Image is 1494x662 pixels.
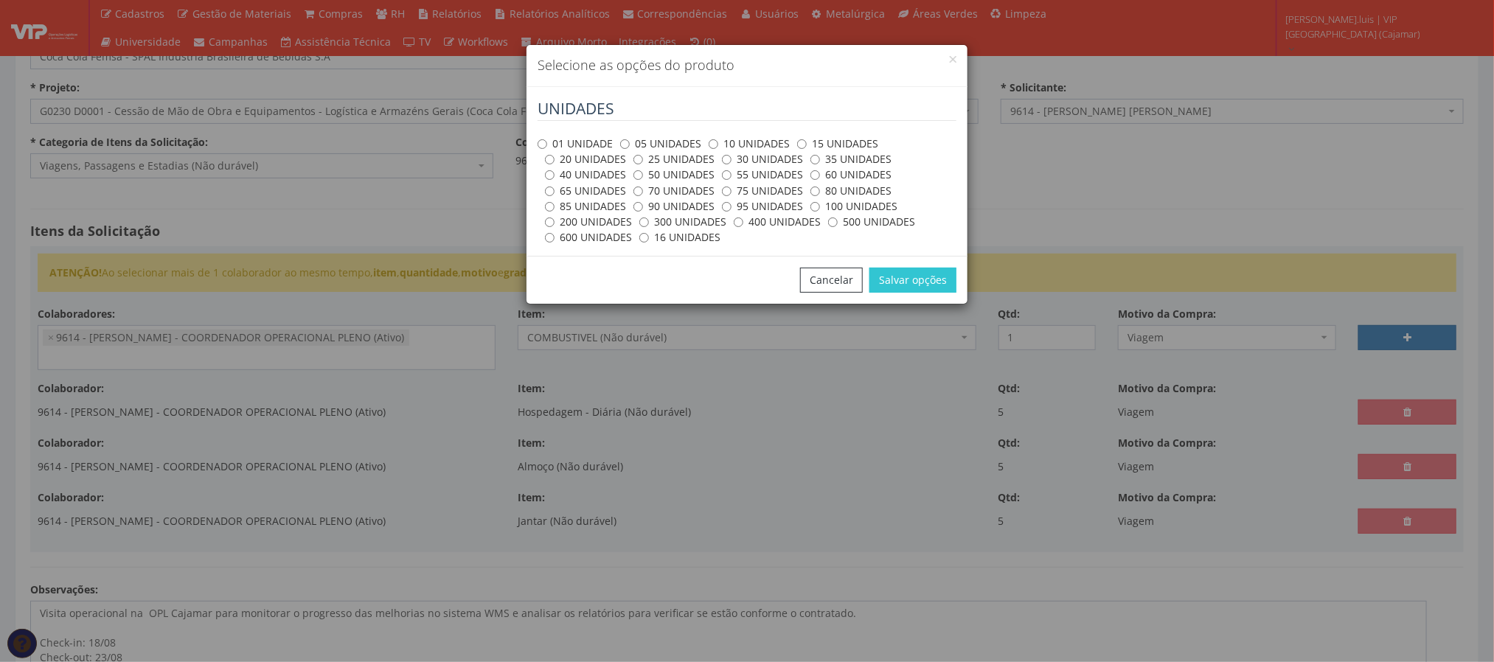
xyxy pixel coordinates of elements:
label: 50 UNIDADES [633,167,715,182]
label: 65 UNIDADES [545,184,626,198]
label: 16 UNIDADES [639,230,720,245]
label: 10 UNIDADES [709,136,790,151]
label: 80 UNIDADES [810,184,892,198]
label: 01 UNIDADE [538,136,613,151]
label: 400 UNIDADES [734,215,821,229]
label: 90 UNIDADES [633,199,715,214]
label: 95 UNIDADES [722,199,803,214]
label: 15 UNIDADES [797,136,878,151]
label: 20 UNIDADES [545,152,626,167]
label: 05 UNIDADES [620,136,701,151]
label: 75 UNIDADES [722,184,803,198]
label: 500 UNIDADES [828,215,915,229]
label: 300 UNIDADES [639,215,726,229]
label: 30 UNIDADES [722,152,803,167]
h4: Selecione as opções do produto [538,56,956,75]
label: 70 UNIDADES [633,184,715,198]
label: 600 UNIDADES [545,230,632,245]
label: 40 UNIDADES [545,167,626,182]
label: 55 UNIDADES [722,167,803,182]
label: 85 UNIDADES [545,199,626,214]
label: 35 UNIDADES [810,152,892,167]
legend: UNIDADES [538,98,956,121]
label: 25 UNIDADES [633,152,715,167]
button: Salvar opções [869,268,956,293]
button: Cancelar [800,268,863,293]
label: 100 UNIDADES [810,199,897,214]
label: 60 UNIDADES [810,167,892,182]
label: 200 UNIDADES [545,215,632,229]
